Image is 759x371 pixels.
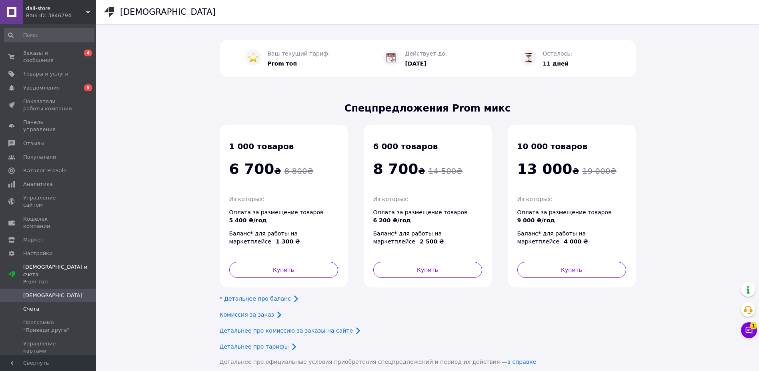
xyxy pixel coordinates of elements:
[220,295,291,302] a: * Детальнее про баланс
[405,60,427,67] span: [DATE]
[4,28,94,42] input: Поиск
[373,230,445,245] span: Баланс* для работы на маркетплейсе –
[23,292,82,299] span: [DEMOGRAPHIC_DATA]
[23,278,96,285] div: Prom топ
[386,53,396,62] img: :calendar:
[373,196,409,202] span: Из которых:
[248,53,258,62] img: :star:
[517,209,616,224] span: Оплата за размещение товаров –
[84,84,92,91] span: 5
[543,60,569,67] span: 11 дней
[517,262,626,278] button: Купить
[220,327,353,334] a: Детальнее про комиссию за заказы на сайте
[23,215,74,230] span: Кошелек компании
[23,340,74,355] span: Управление картами
[373,142,438,151] span: 6 000 товаров
[750,322,757,329] span: 1
[229,161,274,177] span: 6 700
[524,53,533,62] img: :hourglass_flowing_sand:
[420,238,444,245] span: 2 500 ₴
[268,60,297,67] span: Prom топ
[517,142,588,151] span: 10 000 товаров
[26,5,86,12] span: dail-store
[23,263,96,285] span: [DEMOGRAPHIC_DATA] и счета
[373,161,419,177] span: 8 700
[373,209,472,224] span: Оплата за размещение товаров –
[220,343,289,350] a: Детальнее про тарифы
[23,250,52,257] span: Настройки
[23,194,74,209] span: Управление сайтом
[517,196,553,202] span: Из которых:
[507,359,536,365] a: в справке
[517,230,589,245] span: Баланс* для работы на маркетплейсе –
[23,167,66,174] span: Каталог ProSale
[229,230,300,245] span: Баланс* для работы на маркетплейсе –
[23,119,74,133] span: Панель управления
[23,236,44,243] span: Маркет
[373,166,425,176] span: ₴
[517,166,579,176] span: ₴
[373,262,482,278] button: Купить
[23,181,53,188] span: Аналитика
[543,50,573,57] span: Осталось:
[564,238,588,245] span: 4 000 ₴
[84,50,92,56] span: 4
[405,50,447,57] span: Действует до:
[229,196,265,202] span: Из которых:
[229,142,294,151] span: 1 000 товаров
[220,102,636,115] span: Спецпредложения Prom микc
[23,50,74,64] span: Заказы и сообщения
[23,154,56,161] span: Покупатели
[229,166,281,176] span: ₴
[220,359,537,365] span: Детальнее про официальные условия приобретения спецпредложений и период их действия —
[23,140,44,147] span: Отзывы
[26,12,96,19] div: Ваш ID: 3846794
[373,217,411,223] span: 6 200 ₴/год
[229,217,267,223] span: 5 400 ₴/год
[23,70,68,78] span: Товары и услуги
[284,166,313,176] span: 8 800 ₴
[23,98,74,112] span: Показатели работы компании
[517,161,573,177] span: 13 000
[428,166,462,176] span: 14 500 ₴
[517,217,555,223] span: 9 000 ₴/год
[582,166,616,176] span: 19 000 ₴
[23,305,39,313] span: Счета
[229,262,338,278] button: Купить
[276,238,300,245] span: 1 300 ₴
[741,322,757,338] button: Чат с покупателем1
[120,7,216,17] h1: [DEMOGRAPHIC_DATA]
[23,84,60,92] span: Уведомления
[220,311,274,318] a: Комиссия за заказ
[229,209,328,224] span: Оплата за размещение товаров –
[23,319,74,333] span: Программа "Приведи друга"
[268,50,330,57] span: Ваш текущий тариф:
